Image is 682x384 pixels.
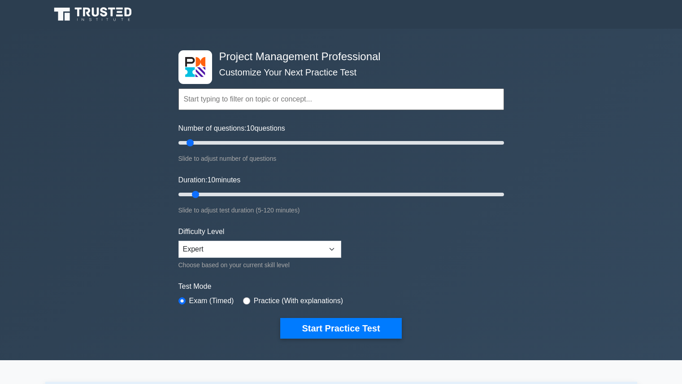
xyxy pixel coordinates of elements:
span: 10 [207,176,215,184]
div: Slide to adjust test duration (5-120 minutes) [178,205,504,216]
label: Duration: minutes [178,175,241,185]
h4: Project Management Professional [216,50,460,63]
div: Slide to adjust number of questions [178,153,504,164]
input: Start typing to filter on topic or concept... [178,88,504,110]
span: 10 [247,124,255,132]
label: Test Mode [178,281,504,292]
label: Number of questions: questions [178,123,285,134]
label: Exam (Timed) [189,296,234,306]
label: Difficulty Level [178,226,225,237]
label: Practice (With explanations) [254,296,343,306]
div: Choose based on your current skill level [178,260,341,270]
button: Start Practice Test [280,318,401,339]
